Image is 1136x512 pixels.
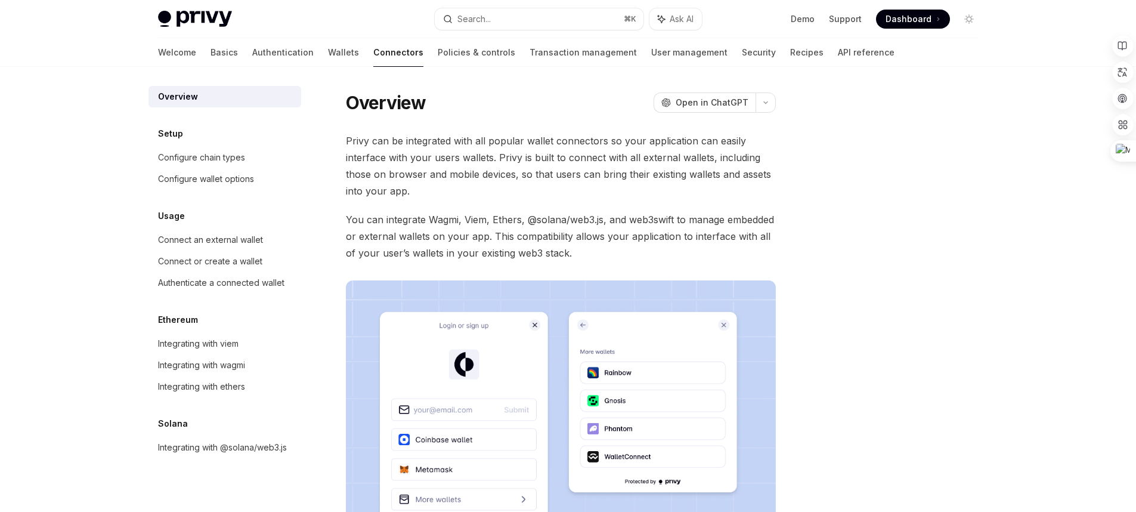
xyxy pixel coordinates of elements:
a: API reference [838,38,894,67]
div: Connect or create a wallet [158,254,262,269]
div: Authenticate a connected wallet [158,276,284,290]
span: Dashboard [886,13,931,25]
img: light logo [158,11,232,27]
a: Integrating with @solana/web3.js [148,437,301,458]
div: Overview [158,90,198,104]
div: Connect an external wallet [158,233,263,247]
h5: Usage [158,209,185,223]
a: Integrating with wagmi [148,354,301,376]
span: ⌘ K [624,14,636,24]
a: Security [742,38,776,67]
a: Authenticate a connected wallet [148,272,301,294]
a: Wallets [328,38,359,67]
a: Connect or create a wallet [148,251,301,272]
a: Integrating with ethers [148,376,301,397]
a: Welcome [158,38,196,67]
div: Integrating with wagmi [158,358,245,372]
h5: Solana [158,417,188,431]
button: Search...⌘K [435,8,643,30]
h1: Overview [346,92,426,113]
a: Support [829,13,862,25]
a: Recipes [790,38,824,67]
span: You can integrate Wagmi, Viem, Ethers, @solana/web3.js, and web3swift to manage embedded or exter... [346,211,776,261]
span: Privy can be integrated with all popular wallet connectors so your application can easily interfa... [346,132,776,199]
div: Configure chain types [158,150,245,165]
h5: Ethereum [158,313,198,327]
a: Connect an external wallet [148,229,301,251]
div: Integrating with @solana/web3.js [158,440,287,455]
a: Connectors [373,38,423,67]
h5: Setup [158,127,183,141]
button: Ask AI [649,8,702,30]
span: Ask AI [670,13,694,25]
a: Basics [211,38,238,67]
a: Authentication [252,38,314,67]
span: Open in ChatGPT [676,97,748,109]
div: Search... [457,12,491,26]
a: Transaction management [530,38,637,67]
a: Dashboard [876,10,950,29]
a: Integrating with viem [148,333,301,354]
div: Integrating with ethers [158,380,245,394]
div: Configure wallet options [158,172,254,186]
a: Configure chain types [148,147,301,168]
a: Configure wallet options [148,168,301,190]
a: Policies & controls [438,38,515,67]
a: User management [651,38,728,67]
div: Integrating with viem [158,337,239,351]
button: Open in ChatGPT [654,92,756,113]
button: Toggle dark mode [959,10,979,29]
a: Overview [148,86,301,107]
a: Demo [791,13,815,25]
